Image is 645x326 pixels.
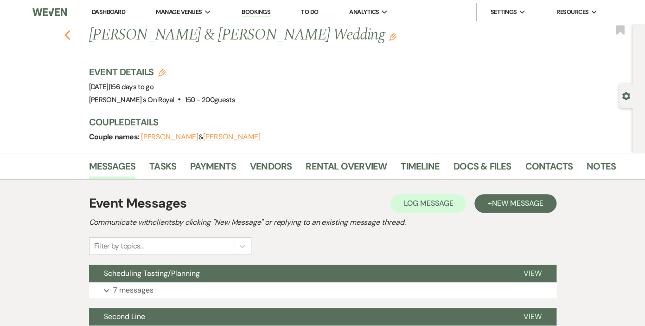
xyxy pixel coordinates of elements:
[104,268,200,278] span: Scheduling Tasting/Planning
[104,312,145,321] span: Second Line
[403,198,453,208] span: Log Message
[474,194,556,213] button: +New Message
[492,198,543,208] span: New Message
[149,159,176,179] a: Tasks
[250,159,292,179] a: Vendors
[242,8,270,17] a: Bookings
[203,133,261,141] button: [PERSON_NAME]
[89,265,509,282] button: Scheduling Tasting/Planning
[156,7,202,17] span: Manage Venues
[401,159,440,179] a: Timeline
[389,33,396,41] button: Edit
[587,159,616,179] a: Notes
[89,194,187,213] h1: Event Messages
[89,132,141,142] span: Couple names:
[622,91,630,100] button: Open lead details
[109,82,153,91] span: |
[556,7,588,17] span: Resources
[89,95,174,104] span: [PERSON_NAME]'s On Royal
[89,116,608,129] h3: Couple Details
[89,217,556,228] h2: Communicate with clients by clicking "New Message" or replying to an existing message thread.
[89,24,505,46] h1: [PERSON_NAME] & [PERSON_NAME] Wedding
[453,159,511,179] a: Docs & Files
[306,159,387,179] a: Rental Overview
[524,268,542,278] span: View
[524,312,542,321] span: View
[141,132,261,142] span: &
[89,65,235,78] h3: Event Details
[89,159,136,179] a: Messages
[349,7,379,17] span: Analytics
[89,282,556,298] button: 7 messages
[92,8,125,16] a: Dashboard
[89,82,154,91] span: [DATE]
[190,159,236,179] a: Payments
[94,241,144,252] div: Filter by topics...
[110,82,153,91] span: 156 days to go
[509,265,556,282] button: View
[89,308,509,326] button: Second Line
[390,194,466,213] button: Log Message
[141,133,198,141] button: [PERSON_NAME]
[509,308,556,326] button: View
[113,284,153,296] p: 7 messages
[490,7,517,17] span: Settings
[301,8,318,16] a: To Do
[32,2,67,22] img: Weven Logo
[525,159,573,179] a: Contacts
[185,95,235,104] span: 150 - 200 guests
